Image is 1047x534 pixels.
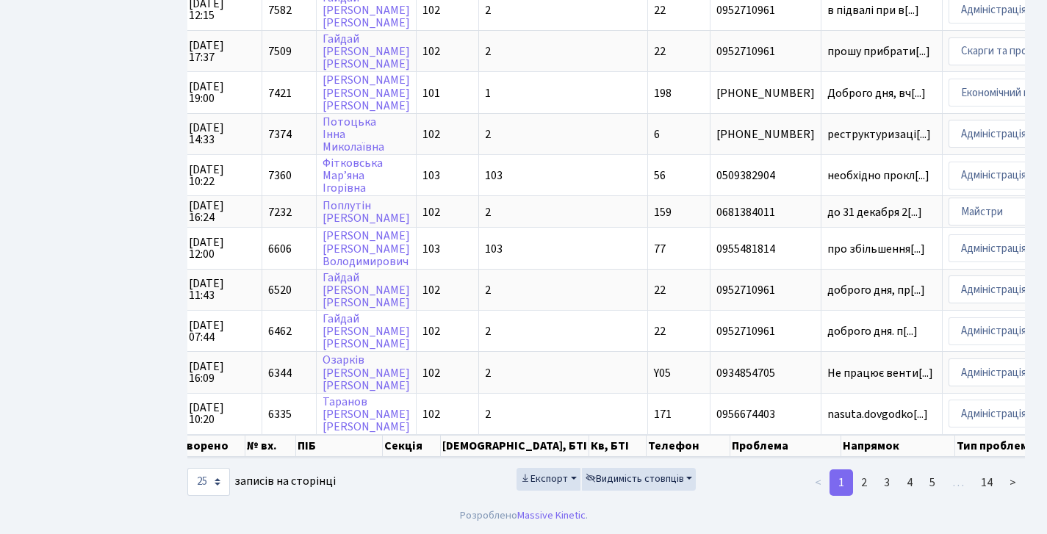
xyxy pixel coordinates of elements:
[323,353,410,394] a: Озарків[PERSON_NAME][PERSON_NAME]
[827,126,931,142] span: реструктуризаці[...]
[172,435,245,457] th: Створено
[189,200,256,223] span: [DATE] 16:24
[187,468,336,496] label: записів на сторінці
[189,361,256,384] span: [DATE] 16:09
[268,323,292,339] span: 6462
[485,43,491,59] span: 2
[716,367,815,379] span: 0934854705
[323,228,410,270] a: [PERSON_NAME][PERSON_NAME]Володимирович
[654,406,672,422] span: 171
[485,167,503,184] span: 103
[422,365,440,381] span: 102
[654,282,666,298] span: 22
[586,472,684,486] span: Видимість стовпців
[189,320,256,343] span: [DATE] 07:44
[189,237,256,260] span: [DATE] 12:00
[422,204,440,220] span: 102
[827,282,925,298] span: доброго дня, пр[...]
[268,126,292,142] span: 7374
[485,241,503,257] span: 103
[830,469,853,496] a: 1
[422,2,440,18] span: 102
[827,85,926,101] span: Доброго дня, вч[...]
[517,468,580,491] button: Експорт
[422,167,440,184] span: 103
[189,122,256,145] span: [DATE] 14:33
[460,508,588,524] div: Розроблено .
[852,469,876,496] a: 2
[517,508,586,523] a: Massive Kinetic
[189,40,256,63] span: [DATE] 17:37
[654,241,666,257] span: 77
[268,2,292,18] span: 7582
[268,406,292,422] span: 6335
[654,167,666,184] span: 56
[485,85,491,101] span: 1
[654,365,671,381] span: Y05
[716,87,815,99] span: [PHONE_NUMBER]
[520,472,568,486] span: Експорт
[268,167,292,184] span: 7360
[485,323,491,339] span: 2
[323,198,410,226] a: Поплутін[PERSON_NAME]
[422,323,440,339] span: 102
[323,311,410,352] a: Гайдай[PERSON_NAME][PERSON_NAME]
[189,164,256,187] span: [DATE] 10:22
[654,2,666,18] span: 22
[716,243,815,255] span: 0955481814
[422,241,440,257] span: 103
[1001,469,1025,496] a: >
[654,323,666,339] span: 22
[972,469,1001,496] a: 14
[716,170,815,181] span: 0509382904
[582,468,697,491] button: Видимість стовпців
[187,468,230,496] select: записів на сторінці
[323,394,410,435] a: Таранов[PERSON_NAME][PERSON_NAME]
[827,43,930,59] span: прошу прибрати[...]
[268,43,292,59] span: 7509
[422,406,440,422] span: 102
[921,469,944,496] a: 5
[323,270,410,311] a: Гайдай[PERSON_NAME][PERSON_NAME]
[189,278,256,301] span: [DATE] 11:43
[422,85,440,101] span: 101
[485,406,491,422] span: 2
[716,408,815,420] span: 0956674403
[245,435,296,457] th: № вх.
[716,325,815,337] span: 0952710961
[654,85,672,101] span: 198
[716,129,815,140] span: [PHONE_NUMBER]
[323,114,384,155] a: ПотоцькаІннаМиколаївна
[485,282,491,298] span: 2
[383,435,441,457] th: Секція
[323,73,410,114] a: [PERSON_NAME][PERSON_NAME][PERSON_NAME]
[441,435,589,457] th: [DEMOGRAPHIC_DATA], БТІ
[189,402,256,425] span: [DATE] 10:20
[268,241,292,257] span: 6606
[422,126,440,142] span: 102
[875,469,899,496] a: 3
[268,365,292,381] span: 6344
[268,282,292,298] span: 6520
[323,31,410,72] a: Гайдай[PERSON_NAME][PERSON_NAME]
[268,85,292,101] span: 7421
[422,282,440,298] span: 102
[654,204,672,220] span: 159
[268,204,292,220] span: 7232
[827,167,929,184] span: необхідно прокл[...]
[485,365,491,381] span: 2
[730,435,841,457] th: Проблема
[827,323,918,339] span: доброго дня. п[...]
[485,204,491,220] span: 2
[189,81,256,104] span: [DATE] 19:00
[485,2,491,18] span: 2
[654,126,660,142] span: 6
[485,126,491,142] span: 2
[827,2,919,18] span: в підвалі при в[...]
[716,206,815,218] span: 0681384011
[422,43,440,59] span: 102
[827,365,933,381] span: Не працює венти[...]
[827,204,922,220] span: до 31 декабря 2[...]
[589,435,647,457] th: Кв, БТІ
[647,435,730,457] th: Телефон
